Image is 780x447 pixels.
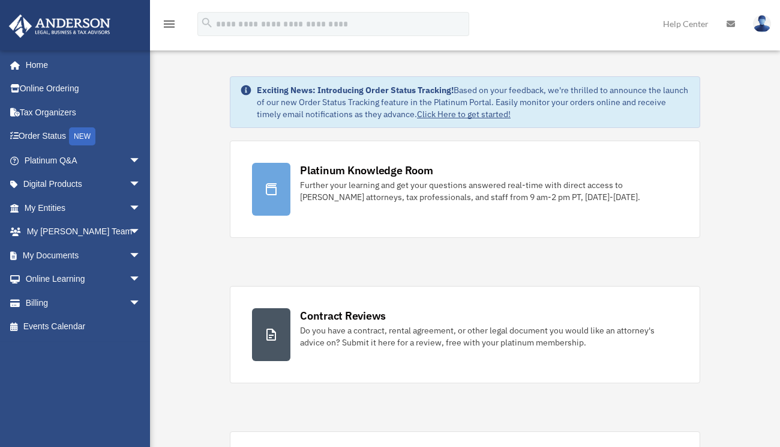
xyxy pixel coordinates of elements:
[8,196,159,220] a: My Entitiesarrow_drop_down
[300,163,433,178] div: Platinum Knowledge Room
[8,100,159,124] a: Tax Organizers
[5,14,114,38] img: Anderson Advisors Platinum Portal
[8,243,159,267] a: My Documentsarrow_drop_down
[162,17,176,31] i: menu
[230,141,700,238] a: Platinum Knowledge Room Further your learning and get your questions answered real-time with dire...
[8,315,159,339] a: Events Calendar
[129,220,153,245] span: arrow_drop_down
[8,124,159,149] a: Order StatusNEW
[129,172,153,197] span: arrow_drop_down
[417,109,511,120] a: Click Here to get started!
[753,15,771,32] img: User Pic
[8,148,159,172] a: Platinum Q&Aarrow_drop_down
[129,267,153,292] span: arrow_drop_down
[129,196,153,220] span: arrow_drop_down
[300,324,678,348] div: Do you have a contract, rental agreement, or other legal document you would like an attorney's ad...
[8,291,159,315] a: Billingarrow_drop_down
[8,77,159,101] a: Online Ordering
[129,148,153,173] span: arrow_drop_down
[8,220,159,244] a: My [PERSON_NAME] Teamarrow_drop_down
[230,286,700,383] a: Contract Reviews Do you have a contract, rental agreement, or other legal document you would like...
[8,267,159,291] a: Online Learningarrow_drop_down
[8,172,159,196] a: Digital Productsarrow_drop_down
[300,308,386,323] div: Contract Reviews
[200,16,214,29] i: search
[129,243,153,268] span: arrow_drop_down
[162,21,176,31] a: menu
[8,53,153,77] a: Home
[129,291,153,315] span: arrow_drop_down
[257,85,454,96] strong: Exciting News: Introducing Order Status Tracking!
[69,127,95,145] div: NEW
[300,179,678,203] div: Further your learning and get your questions answered real-time with direct access to [PERSON_NAM...
[257,84,690,120] div: Based on your feedback, we're thrilled to announce the launch of our new Order Status Tracking fe...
